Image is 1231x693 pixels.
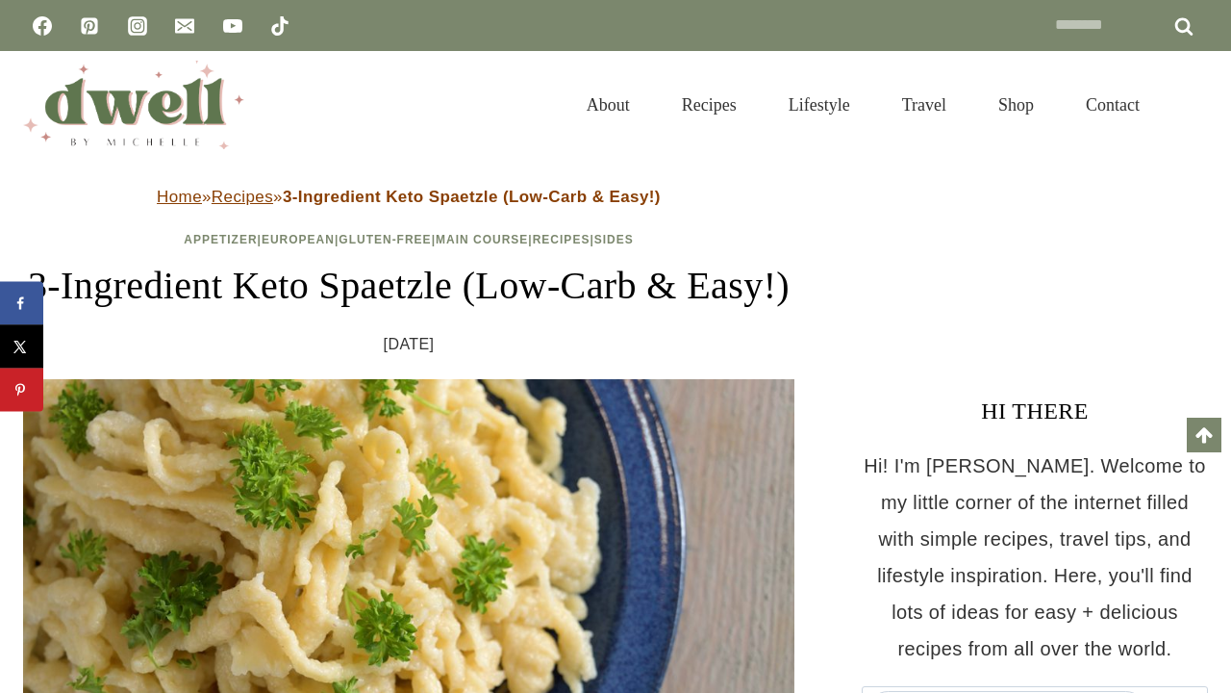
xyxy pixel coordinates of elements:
[763,71,876,139] a: Lifestyle
[436,233,528,246] a: Main Course
[261,7,299,45] a: TikTok
[1187,418,1221,452] a: Scroll to top
[23,7,62,45] a: Facebook
[165,7,204,45] a: Email
[283,188,661,206] strong: 3-Ingredient Keto Spaetzle (Low-Carb & Easy!)
[1175,89,1208,121] button: View Search Form
[212,188,273,206] a: Recipes
[70,7,109,45] a: Pinterest
[533,233,590,246] a: Recipes
[262,233,335,246] a: European
[214,7,252,45] a: YouTube
[561,71,656,139] a: About
[594,233,634,246] a: Sides
[23,61,244,149] img: DWELL by michelle
[972,71,1060,139] a: Shop
[384,330,435,359] time: [DATE]
[23,257,794,315] h1: 3-Ingredient Keto Spaetzle (Low-Carb & Easy!)
[656,71,763,139] a: Recipes
[339,233,431,246] a: Gluten-Free
[876,71,972,139] a: Travel
[862,448,1208,667] p: Hi! I'm [PERSON_NAME]. Welcome to my little corner of the internet filled with simple recipes, tr...
[157,188,661,206] span: » »
[1060,71,1166,139] a: Contact
[184,233,634,246] span: | | | | |
[118,7,157,45] a: Instagram
[157,188,202,206] a: Home
[862,394,1208,428] h3: HI THERE
[561,71,1166,139] nav: Primary Navigation
[184,233,257,246] a: Appetizer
